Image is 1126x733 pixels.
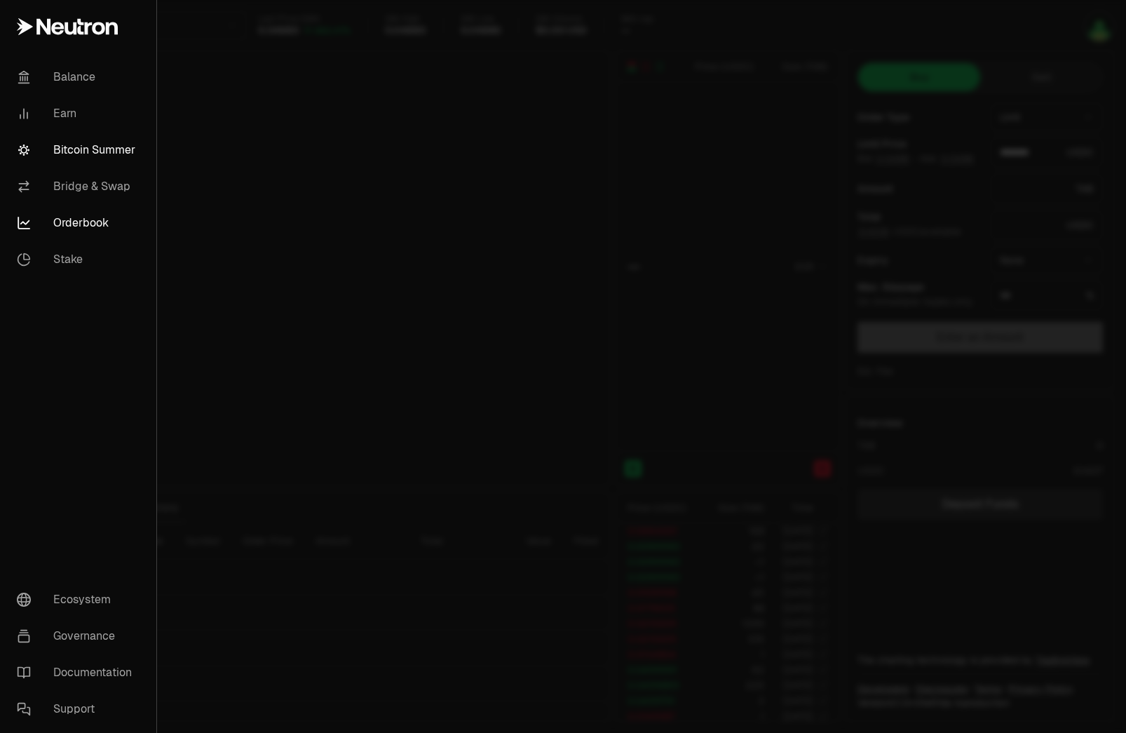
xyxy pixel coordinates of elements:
a: Bitcoin Summer [6,132,151,168]
a: Stake [6,241,151,278]
a: Orderbook [6,205,151,241]
a: Bridge & Swap [6,168,151,205]
a: Governance [6,618,151,654]
a: Documentation [6,654,151,691]
a: Ecosystem [6,581,151,618]
a: Support [6,691,151,727]
a: Balance [6,59,151,95]
a: Earn [6,95,151,132]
